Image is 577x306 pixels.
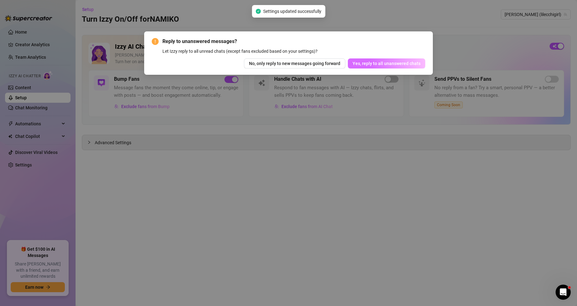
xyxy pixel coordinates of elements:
[556,285,571,300] iframe: Intercom live chat
[162,48,425,55] div: Let Izzy reply to all unread chats (except fans excluded based on your settings)?
[162,38,425,45] span: Reply to unanswered messages?
[348,58,425,68] button: Yes, reply to all unanswered chats
[152,38,159,45] span: exclamation-circle
[353,61,421,66] span: Yes, reply to all unanswered chats
[263,8,321,15] span: Settings updated successfully
[256,9,261,14] span: check-circle
[249,61,340,66] span: No, only reply to new messages going forward
[244,58,345,68] button: No, only reply to new messages going forward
